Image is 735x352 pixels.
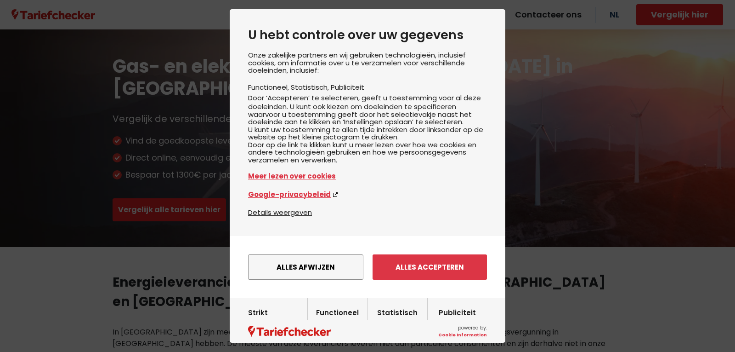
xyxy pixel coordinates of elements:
button: Alles afwijzen [248,254,363,280]
li: Publiciteit [331,82,364,92]
button: Details weergeven [248,207,312,218]
div: menu [230,236,505,298]
li: Statistisch [291,82,331,92]
a: Meer lezen over cookies [248,171,487,181]
h2: U hebt controle over uw gegevens [248,28,487,42]
li: Functioneel [248,82,291,92]
a: Google-privacybeleid [248,189,487,200]
div: Onze zakelijke partners en wij gebruiken technologieën, inclusief cookies, om informatie over u t... [248,52,487,207]
button: Alles accepteren [373,254,487,280]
